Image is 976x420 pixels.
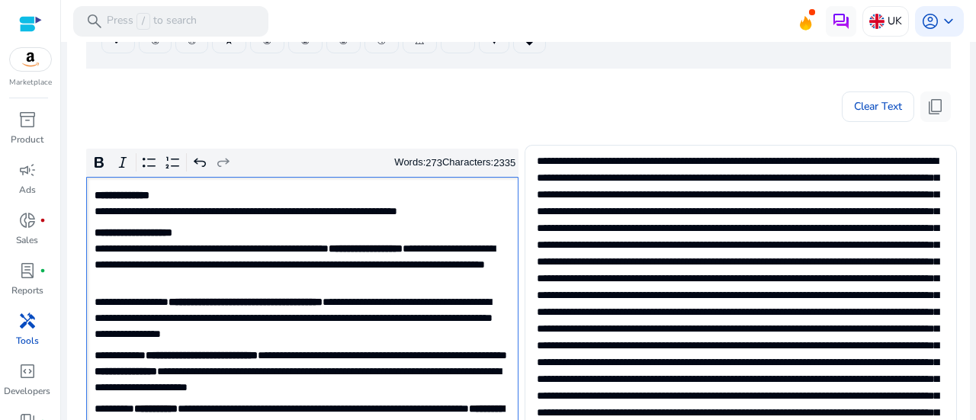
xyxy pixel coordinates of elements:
p: Product [11,133,43,146]
div: Editor toolbar [86,149,518,178]
p: Ads [19,183,36,197]
button: ★ [212,29,246,53]
span: fiber_manual_record [40,217,46,223]
button: Clear Text [842,91,914,122]
img: amazon.svg [10,48,51,71]
button: ④ [364,29,399,53]
button: ① [250,29,284,53]
button: ♥ [479,29,509,53]
span: code_blocks [18,362,37,380]
button: content_copy [920,91,951,122]
p: Developers [4,384,50,398]
img: uk.svg [869,14,884,29]
span: / [136,13,150,30]
p: Marketplace [9,77,52,88]
button: ③ [326,29,361,53]
p: UK [888,8,902,34]
span: account_circle [921,12,939,30]
span: donut_small [18,211,37,229]
span: campaign [18,161,37,179]
span: handyman [18,312,37,330]
button: ✔ [101,29,135,53]
button: ™ [441,29,475,53]
button: ② [288,29,323,53]
span: lab_profile [18,261,37,280]
span: search [85,12,104,30]
p: Press to search [107,13,197,30]
p: Reports [11,284,43,297]
span: inventory_2 [18,111,37,129]
span: fiber_manual_record [40,268,46,274]
button: ® [175,29,208,53]
button: ⚠ [403,29,437,53]
span: keyboard_arrow_down [939,12,958,30]
p: Sales [16,233,38,247]
span: content_copy [926,98,945,116]
div: Words: Characters: [394,153,515,172]
p: Tools [16,334,39,348]
label: 2335 [493,157,515,168]
button: ◆ [513,29,546,53]
span: Clear Text [854,91,902,122]
button: © [139,29,172,53]
label: 273 [425,157,442,168]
